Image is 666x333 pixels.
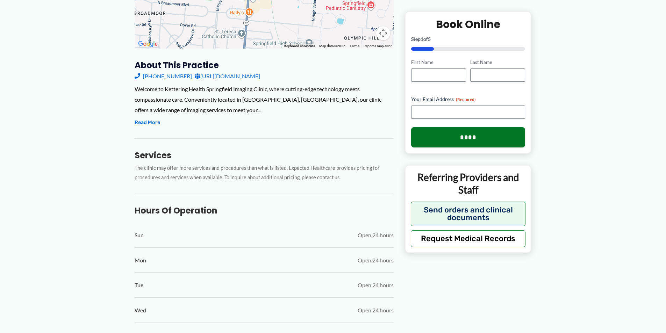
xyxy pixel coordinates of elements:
span: Open 24 hours [358,230,394,240]
span: 1 [421,36,423,42]
h2: Book Online [411,17,525,31]
button: Keyboard shortcuts [284,44,315,49]
button: Send orders and clinical documents [411,201,526,226]
span: Mon [135,255,146,266]
a: Terms (opens in new tab) [350,44,359,48]
p: Referring Providers and Staff [411,171,526,196]
span: 5 [428,36,431,42]
h3: About this practice [135,60,394,71]
h3: Services [135,150,394,161]
p: Step of [411,37,525,42]
a: [URL][DOMAIN_NAME] [195,71,260,81]
button: Request Medical Records [411,230,526,247]
span: Map data ©2025 [319,44,345,48]
span: Open 24 hours [358,255,394,266]
div: Welcome to Kettering Health Springfield Imaging Clinic, where cutting-edge technology meets compa... [135,84,394,115]
button: Map camera controls [376,26,390,40]
span: Open 24 hours [358,305,394,316]
label: Last Name [470,59,525,66]
p: The clinic may offer more services and procedures than what is listed. Expected Healthcare provid... [135,164,394,182]
span: Wed [135,305,146,316]
label: Your Email Address [411,96,525,103]
a: Report a map error [364,44,392,48]
span: (Required) [456,97,476,102]
img: Google [136,39,159,49]
h3: Hours of Operation [135,205,394,216]
label: First Name [411,59,466,66]
a: Open this area in Google Maps (opens a new window) [136,39,159,49]
a: [PHONE_NUMBER] [135,71,192,81]
span: Open 24 hours [358,280,394,290]
span: Sun [135,230,144,240]
button: Read More [135,118,160,127]
span: Tue [135,280,143,290]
